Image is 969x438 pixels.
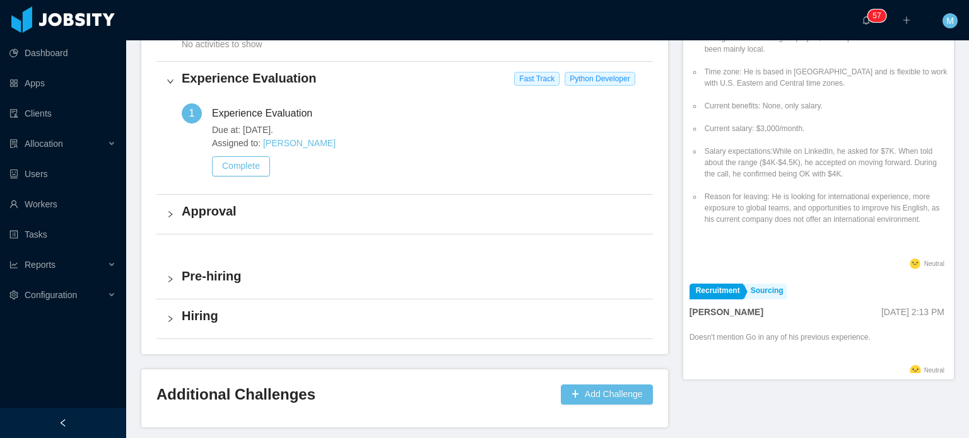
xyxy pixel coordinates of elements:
[156,195,653,234] div: icon: rightApproval
[9,291,18,299] i: icon: setting
[702,191,948,225] li: Reason for leaving: He is looking for international experience, more exposure to global teams, an...
[690,307,763,317] strong: [PERSON_NAME]
[702,100,948,112] li: Current benefits: None, only salary.
[167,275,174,283] i: icon: right
[25,139,63,149] span: Allocation
[167,78,174,85] i: icon: right
[862,16,871,25] i: icon: bell
[9,192,116,217] a: icon: userWorkers
[156,62,653,101] div: icon: rightExperience Evaluation
[924,367,944,374] span: Neutral
[212,103,322,124] div: Experience Evaluation
[212,156,270,176] button: Complete
[867,9,886,22] sup: 57
[702,123,948,134] li: Current salary: $3,000/month.
[182,69,643,87] h4: Experience Evaluation
[9,139,18,148] i: icon: solution
[514,72,560,86] span: Fast Track
[9,71,116,96] a: icon: appstoreApps
[156,299,653,338] div: icon: rightHiring
[924,260,944,267] span: Neutral
[690,284,743,299] a: Recruitment
[744,284,787,299] a: Sourcing
[877,9,881,22] p: 7
[565,72,635,86] span: Python Developer
[25,290,77,300] span: Configuration
[881,307,944,317] span: [DATE] 2:13 PM
[189,108,195,118] span: 1
[690,331,871,343] p: Doesn't mention Go in any of his previous experience.
[167,210,174,218] i: icon: right
[946,13,954,28] span: M
[25,260,56,270] span: Reports
[212,137,643,150] span: Assigned to:
[702,146,948,180] li: Salary expectations:While on LinkedIn, he asked for $7K. When told about the range ($4K-$4.5K), h...
[9,222,116,247] a: icon: profileTasks
[182,307,643,325] h4: Hiring
[167,39,262,49] span: No activities to show
[702,66,948,89] li: Time zone: He is based in [GEOGRAPHIC_DATA] and is flexible to work with U.S. Eastern and Central...
[872,9,877,22] p: 5
[156,260,653,299] div: icon: rightPre-hiring
[212,161,270,171] a: Complete
[182,267,643,285] h4: Pre-hiring
[9,260,18,269] i: icon: line-chart
[167,315,174,323] i: icon: right
[9,161,116,187] a: icon: robotUsers
[9,40,116,66] a: icon: pie-chartDashboard
[156,384,556,405] h3: Additional Challenges
[561,384,653,405] button: icon: plusAdd Challenge
[902,16,911,25] i: icon: plus
[212,124,643,137] span: Due at: [DATE].
[263,138,336,148] a: [PERSON_NAME]
[9,101,116,126] a: icon: auditClients
[182,202,643,220] h4: Approval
